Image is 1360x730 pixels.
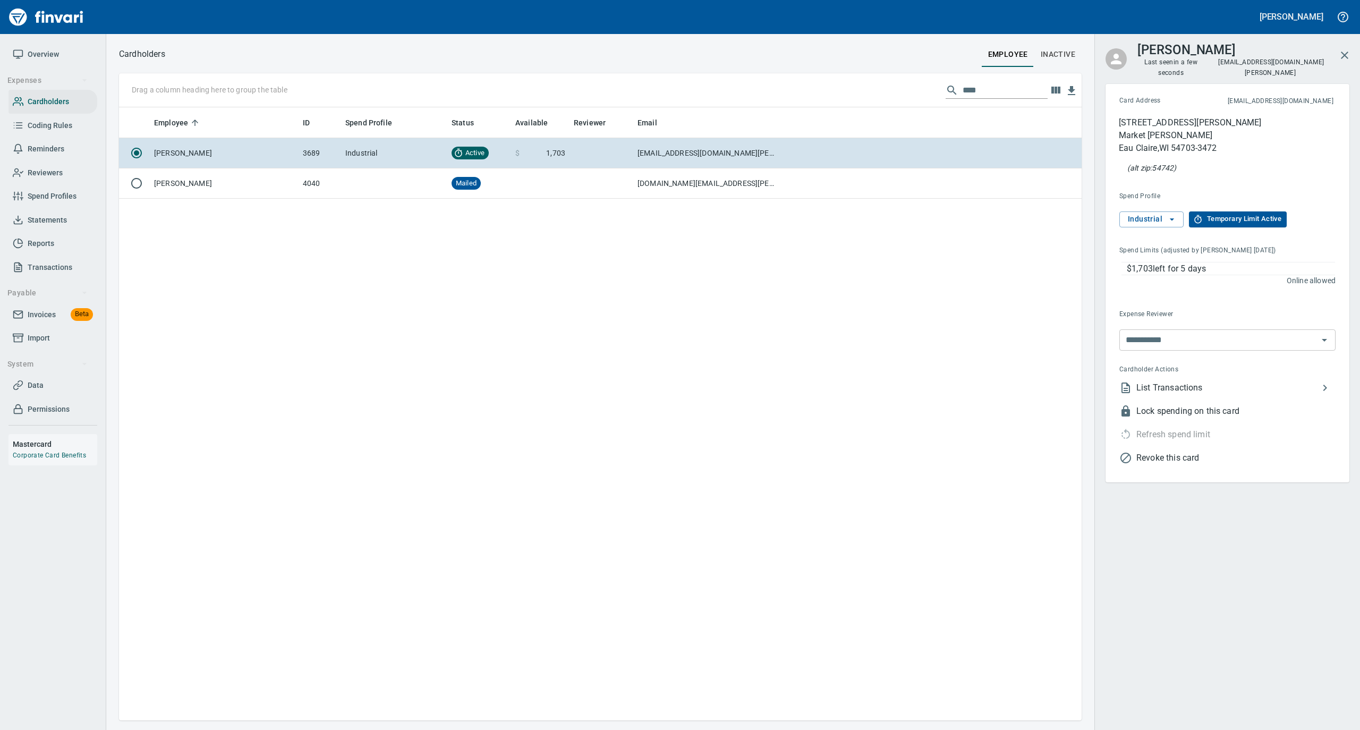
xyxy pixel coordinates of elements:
[633,138,782,168] td: [EMAIL_ADDRESS][DOMAIN_NAME][PERSON_NAME]
[1137,57,1204,79] span: Last seen
[345,116,406,129] span: Spend Profile
[515,116,562,129] span: Available
[574,116,619,129] span: Reviewer
[3,71,92,90] button: Expenses
[345,116,392,129] span: Spend Profile
[1260,11,1323,22] h5: [PERSON_NAME]
[7,286,88,300] span: Payable
[28,379,44,392] span: Data
[1119,129,1261,142] p: Market [PERSON_NAME]
[1119,309,1253,320] span: Expense Reviewer
[28,48,59,61] span: Overview
[1317,333,1332,347] button: Open
[1136,405,1336,418] span: Lock spending on this card
[28,166,63,180] span: Reviewers
[119,48,165,61] p: Cardholders
[28,119,72,132] span: Coding Rules
[3,354,92,374] button: System
[637,116,671,129] span: Email
[1136,452,1336,464] span: Revoke this card
[1217,57,1324,78] span: [EMAIL_ADDRESS][DOMAIN_NAME][PERSON_NAME]
[546,148,565,158] span: 1,703
[1041,48,1075,61] span: Inactive
[28,332,50,345] span: Import
[28,237,54,250] span: Reports
[13,452,86,459] a: Corporate Card Benefits
[1257,9,1326,25] button: [PERSON_NAME]
[8,303,97,327] a: InvoicesBeta
[8,232,97,256] a: Reports
[303,116,324,129] span: ID
[633,168,782,199] td: [DOMAIN_NAME][EMAIL_ADDRESS][PERSON_NAME][DOMAIN_NAME][PERSON_NAME]
[1127,262,1335,275] p: $1,703 left for 5 days
[154,116,188,129] span: Employee
[1048,82,1064,98] button: Choose columns to display
[461,148,489,158] span: Active
[132,84,287,95] p: Drag a column heading here to group the table
[1128,213,1175,226] span: Industrial
[8,208,97,232] a: Statements
[1064,83,1079,99] button: Download Table
[3,283,92,303] button: Payable
[8,184,97,208] a: Spend Profiles
[28,308,56,321] span: Invoices
[1119,211,1184,227] button: Industrial
[299,138,341,168] td: 3689
[1119,245,1305,256] span: Spend Limits (adjusted by [PERSON_NAME] [DATE])
[574,116,606,129] span: Reviewer
[154,116,202,129] span: Employee
[515,116,548,129] span: Available
[1119,116,1261,129] p: [STREET_ADDRESS][PERSON_NAME]
[1137,40,1236,57] h3: [PERSON_NAME]
[8,161,97,185] a: Reviewers
[1119,191,1247,202] span: Spend Profile
[988,48,1028,61] span: employee
[8,326,97,350] a: Import
[1194,96,1333,107] span: This is the email address for cardholder receipts
[28,261,72,274] span: Transactions
[8,397,97,421] a: Permissions
[6,4,86,30] img: Finvari
[452,179,481,189] span: Mailed
[452,116,488,129] span: Status
[7,74,88,87] span: Expenses
[1136,381,1319,394] span: List Transactions
[1127,163,1176,173] p: At the pump (or any AVS check), this zip will also be accepted
[28,403,70,416] span: Permissions
[1119,364,1256,375] span: Cardholder Actions
[71,308,93,320] span: Beta
[299,168,341,199] td: 4040
[1111,275,1336,286] p: Online allowed
[1158,58,1197,77] time: in a few seconds
[515,148,520,158] span: $
[1189,211,1287,227] button: Temporary Limit Active
[1111,423,1210,446] div: Cardholder has a temporary spend limit active
[1194,213,1281,225] span: Temporary Limit Active
[119,48,165,61] nav: breadcrumb
[452,116,474,129] span: Status
[7,358,88,371] span: System
[1332,43,1357,68] button: Close cardholder
[150,138,299,168] td: [PERSON_NAME]
[8,90,97,114] a: Cardholders
[8,114,97,138] a: Coding Rules
[150,168,299,199] td: [PERSON_NAME]
[8,256,97,279] a: Transactions
[13,438,97,450] h6: Mastercard
[1119,96,1194,106] span: Card Address
[8,43,97,66] a: Overview
[28,95,69,108] span: Cardholders
[28,190,76,203] span: Spend Profiles
[8,137,97,161] a: Reminders
[1119,142,1261,155] p: Eau Claire , WI 54703-3472
[28,142,64,156] span: Reminders
[28,214,67,227] span: Statements
[341,138,447,168] td: Industrial
[303,116,310,129] span: ID
[637,116,657,129] span: Email
[8,374,97,397] a: Data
